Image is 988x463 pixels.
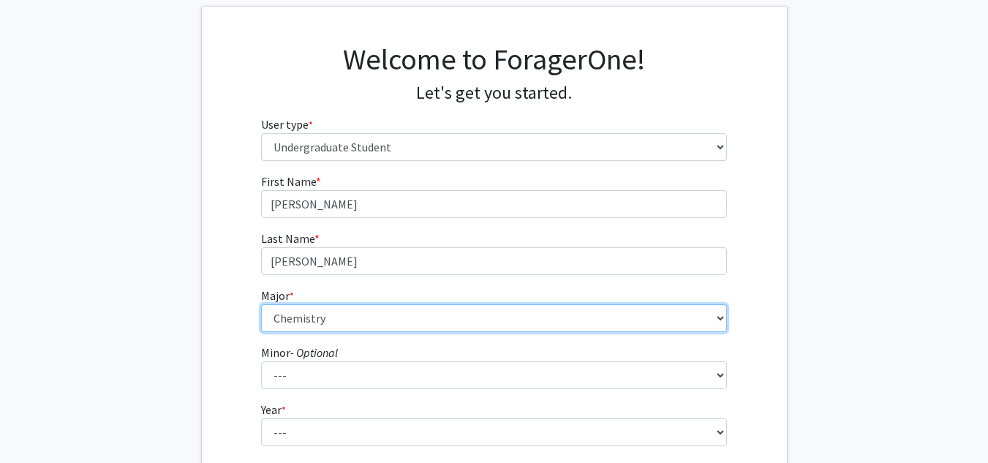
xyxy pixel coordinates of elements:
h4: Let's get you started. [261,83,727,104]
label: Year [261,401,286,418]
i: - Optional [290,345,338,360]
iframe: Chat [11,397,62,452]
span: First Name [261,174,316,189]
label: Minor [261,344,338,361]
h1: Welcome to ForagerOne! [261,42,727,77]
label: User type [261,116,313,133]
label: Major [261,287,294,304]
span: Last Name [261,231,314,246]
